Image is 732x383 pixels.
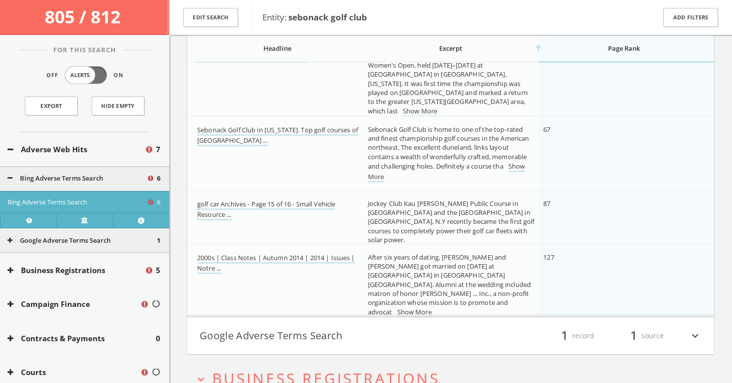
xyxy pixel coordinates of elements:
button: Edit Search [183,8,238,27]
a: Export [25,96,78,115]
span: 6 [157,174,160,184]
span: 1 [626,327,641,344]
button: Hide Empty [92,96,144,115]
button: Campaign Finance [7,298,140,310]
button: Courts [7,367,140,378]
span: 0 [156,333,160,344]
span: After six years of dating, [PERSON_NAME] and [PERSON_NAME] got married on [DATE] at [GEOGRAPHIC_D... [368,253,531,316]
i: arrow_upward [533,43,543,53]
span: For This Search [46,45,123,55]
button: Add Filters [663,8,718,27]
div: source [604,327,664,344]
b: sebonack golf club [288,11,367,23]
button: Contracts & Payments [7,333,156,344]
span: 1 [557,327,572,344]
a: Show More [397,307,432,318]
a: 2000s | Class Notes | Autumn 2014 | 2014 | Issues | Notre ... [197,253,355,274]
button: Bing Adverse Terms Search [7,197,146,207]
span: Off [46,71,58,80]
span: 1 [157,236,160,246]
button: Google Adverse Terms Search [200,327,451,344]
span: 87 [543,199,550,208]
a: Verify at source [56,213,113,228]
span: 127 [543,253,554,262]
span: 805 / 812 [45,5,124,28]
button: Google Adverse Terms Search [7,236,157,246]
span: Sebonack Golf Club is home to one of the top-rated and finest championship golf courses in the Am... [368,125,529,171]
a: Show More [403,106,437,117]
span: 67 [543,125,550,134]
span: The 2013 U.S. Women's Open was the 68th U.S. Women's Open, held [DATE]–[DATE] at [GEOGRAPHIC_DATA... [368,52,528,115]
span: Entity: [262,11,367,23]
div: record [534,327,594,344]
span: 7 [156,144,160,155]
button: Adverse Web Hits [7,144,144,155]
span: 6 [157,197,160,207]
span: Excerpt [439,44,462,53]
i: expand_more [689,327,702,344]
span: Headline [263,44,291,53]
button: Business Registrations [7,265,144,276]
a: Show More [368,162,525,183]
a: Sebonack Golf Club in [US_STATE]. Top golf courses of [GEOGRAPHIC_DATA] ... [197,125,358,146]
span: 5 [156,265,160,276]
span: Jockey Club Kau [PERSON_NAME] Public Course in [GEOGRAPHIC_DATA] and the [GEOGRAPHIC_DATA] in [GE... [368,199,535,244]
button: Bing Adverse Terms Search [7,174,146,184]
span: Page Rank [608,44,640,53]
a: golf car Archives - Page 15 of 16 - Small Vehicle Resource ... [197,199,335,220]
span: On [114,71,123,80]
